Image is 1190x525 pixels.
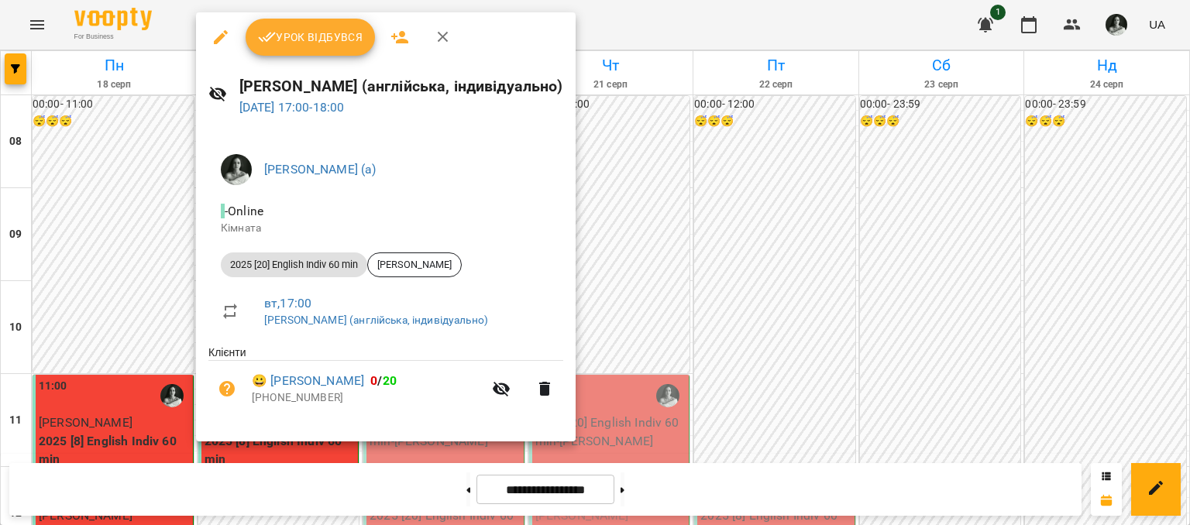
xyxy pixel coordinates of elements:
[221,221,551,236] p: Кімната
[370,373,377,388] span: 0
[246,19,376,56] button: Урок відбувся
[221,154,252,185] img: cdfe8070fd8d32b0b250b072b9a46113.JPG
[264,314,488,326] a: [PERSON_NAME] (англійська, індивідуально)
[258,28,363,46] span: Урок відбувся
[264,162,377,177] a: [PERSON_NAME] (а)
[252,390,483,406] p: [PHONE_NUMBER]
[208,370,246,407] button: Візит ще не сплачено. Додати оплату?
[239,100,345,115] a: [DATE] 17:00-18:00
[383,373,397,388] span: 20
[239,74,563,98] h6: [PERSON_NAME] (англійська, індивідуально)
[252,372,364,390] a: 😀 [PERSON_NAME]
[208,345,563,422] ul: Клієнти
[367,252,462,277] div: [PERSON_NAME]
[264,296,311,311] a: вт , 17:00
[368,258,461,272] span: [PERSON_NAME]
[221,258,367,272] span: 2025 [20] English Indiv 60 min
[221,204,267,218] span: - Online
[370,373,397,388] b: /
